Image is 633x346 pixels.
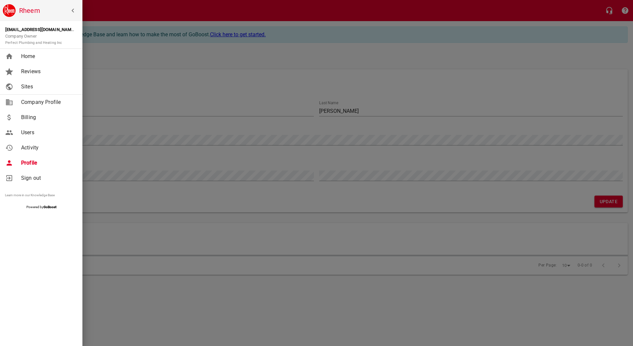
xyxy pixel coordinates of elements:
[21,113,75,121] span: Billing
[44,205,56,209] strong: GoBoost
[21,52,75,60] span: Home
[21,174,75,182] span: Sign out
[21,68,75,76] span: Reviews
[21,159,75,167] span: Profile
[21,98,75,106] span: Company Profile
[5,41,62,45] small: Perfect Plumbing and Heating Inc
[5,193,55,197] a: Learn more in our Knowledge Base
[21,144,75,152] span: Activity
[3,4,16,17] img: rheem.png
[5,27,75,32] strong: [EMAIL_ADDRESS][DOMAIN_NAME]
[5,34,62,45] span: Company Owner
[21,129,75,137] span: Users
[21,83,75,91] span: Sites
[26,205,56,209] span: Powered by
[19,5,80,16] h6: Rheem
